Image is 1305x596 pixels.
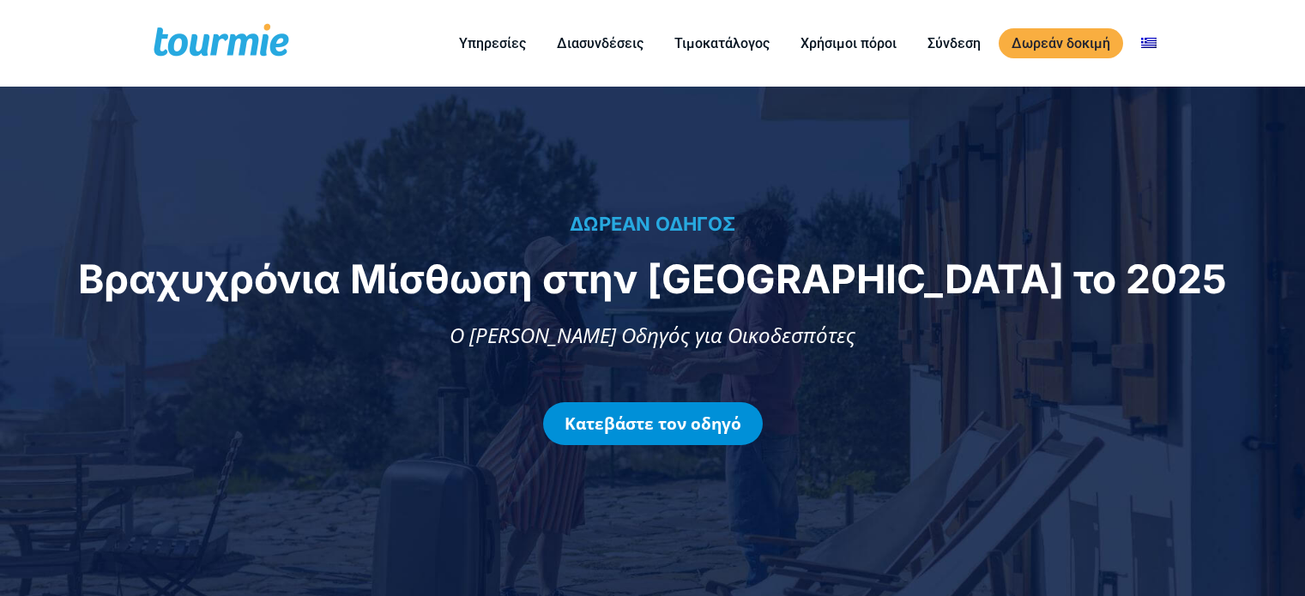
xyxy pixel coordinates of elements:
[78,255,1227,303] span: Βραχυχρόνια Μίσθωση στην [GEOGRAPHIC_DATA] το 2025
[915,33,994,54] a: Σύνδεση
[662,33,782,54] a: Τιμοκατάλογος
[1128,33,1169,54] a: Αλλαγή σε
[788,33,909,54] a: Χρήσιμοι πόροι
[570,213,735,235] span: ΔΩΡΕΑΝ ΟΔΗΓΟΣ
[999,28,1123,58] a: Δωρεάν δοκιμή
[543,402,763,445] a: Κατεβάστε τον οδηγό
[446,33,539,54] a: Υπηρεσίες
[450,321,855,349] span: Ο [PERSON_NAME] Οδηγός για Οικοδεσπότες
[544,33,656,54] a: Διασυνδέσεις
